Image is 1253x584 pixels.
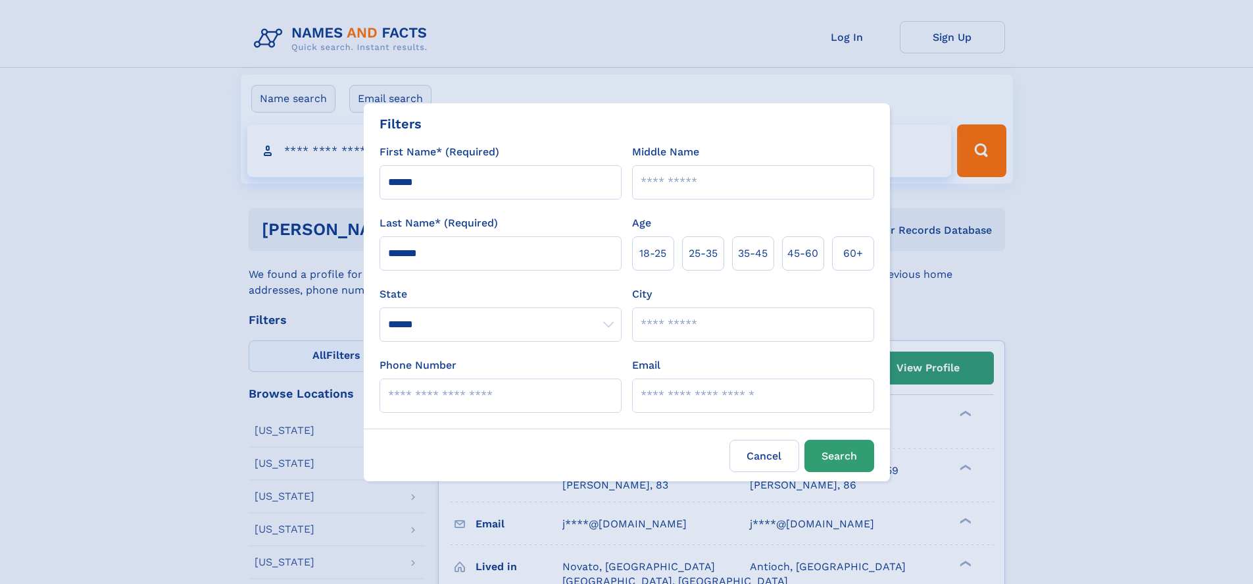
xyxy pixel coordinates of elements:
[738,246,768,261] span: 35‑45
[632,144,699,160] label: Middle Name
[787,246,818,261] span: 45‑60
[689,246,718,261] span: 25‑35
[843,246,863,261] span: 60+
[639,246,666,261] span: 18‑25
[380,358,456,373] label: Phone Number
[804,440,874,472] button: Search
[729,440,799,472] label: Cancel
[380,114,422,134] div: Filters
[632,286,652,302] label: City
[380,215,498,231] label: Last Name* (Required)
[632,358,660,373] label: Email
[380,286,622,302] label: State
[380,144,499,160] label: First Name* (Required)
[632,215,651,231] label: Age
